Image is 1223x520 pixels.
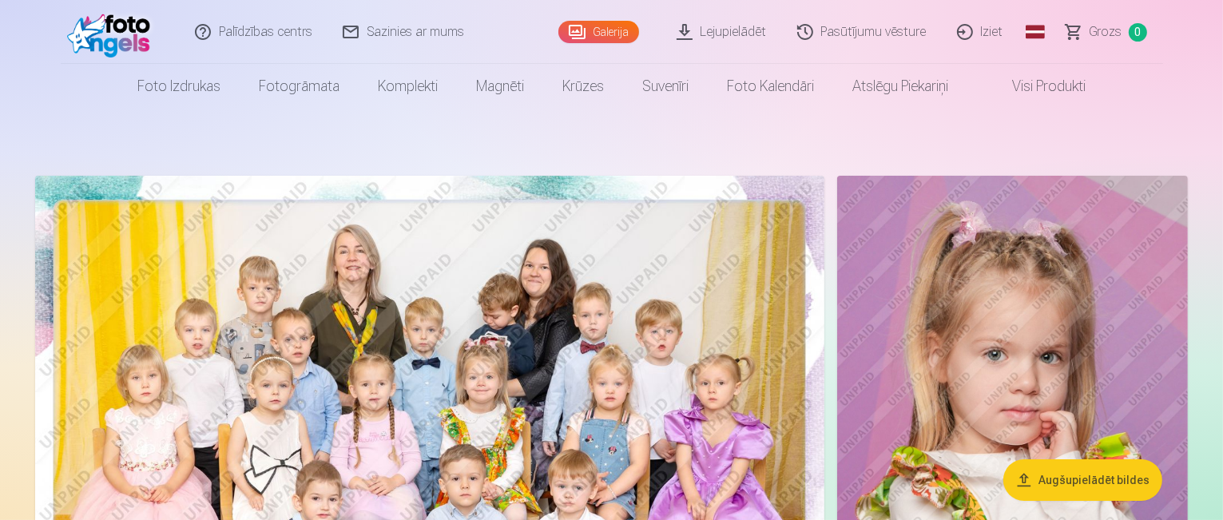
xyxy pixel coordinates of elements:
[623,64,708,109] a: Suvenīri
[558,21,639,43] a: Galerija
[1090,22,1122,42] span: Grozs
[118,64,240,109] a: Foto izdrukas
[359,64,457,109] a: Komplekti
[67,6,159,58] img: /fa1
[543,64,623,109] a: Krūzes
[240,64,359,109] a: Fotogrāmata
[1003,459,1162,501] button: Augšupielādēt bildes
[457,64,543,109] a: Magnēti
[708,64,833,109] a: Foto kalendāri
[1129,23,1147,42] span: 0
[833,64,967,109] a: Atslēgu piekariņi
[967,64,1105,109] a: Visi produkti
